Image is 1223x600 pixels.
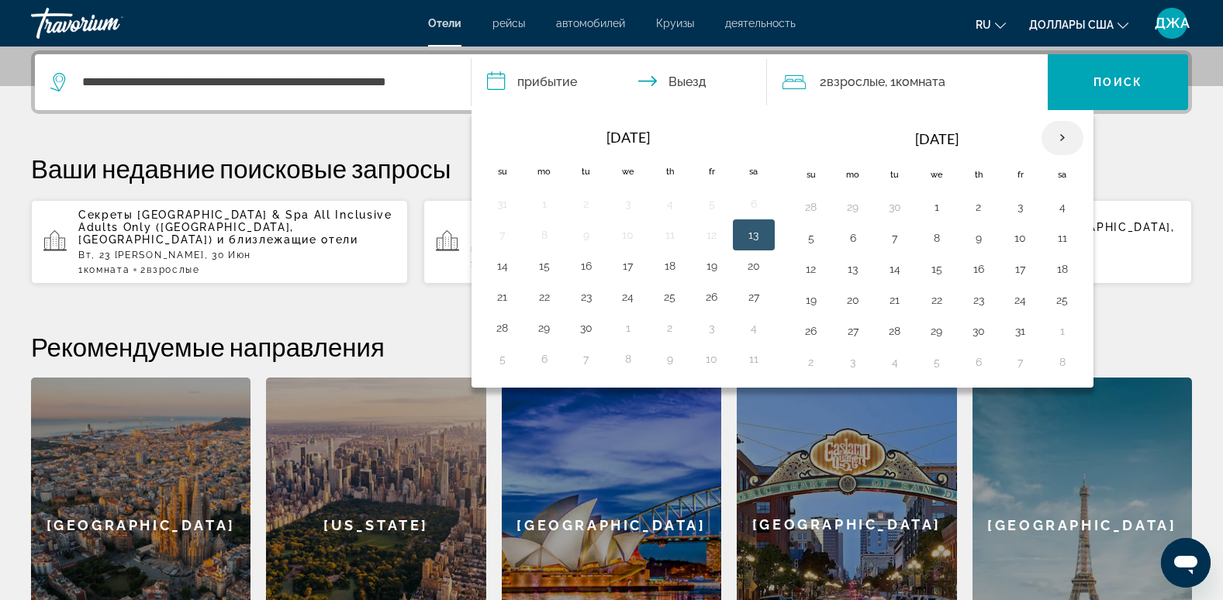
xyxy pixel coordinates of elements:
a: автомобилей [556,17,625,29]
a: Травориум [31,3,186,43]
span: Доллары США [1029,19,1114,31]
button: Day 19 [799,289,824,311]
button: Day 11 [1050,227,1075,249]
button: Day 3 [1008,196,1033,218]
h2: Рекомендуемые направления [31,331,1192,362]
button: Гостиницы в [GEOGRAPHIC_DATA], Чешская Республика (KLV)пт, 19 дек - пт, 26 дек1Комната2Взрослые [423,199,800,284]
button: Day 11 [658,224,682,246]
button: Day 10 [1008,227,1033,249]
button: Day 1 [924,196,949,218]
iframe: Кнопка запуска окна обмена сообщениями [1161,538,1211,588]
span: Комната [896,74,945,89]
a: рейсы [492,17,525,29]
button: Day 14 [883,258,907,280]
button: Поиск [1048,54,1188,110]
button: Day 3 [700,317,724,339]
div: Виджет поиска [35,54,1188,110]
button: Day 13 [841,258,865,280]
button: Day 25 [1050,289,1075,311]
button: Day 10 [616,224,641,246]
button: Day 4 [658,193,682,215]
button: Изменить валюту [1029,13,1128,36]
button: Путешественники: 2 взрослых, 0 детей [767,54,1048,110]
font: 2 [140,264,147,275]
button: Day 6 [966,351,991,373]
button: Day 19 [700,255,724,277]
button: Day 31 [1008,320,1033,342]
button: Day 4 [741,317,766,339]
button: Day 24 [616,286,641,308]
button: Day 7 [574,348,599,370]
button: Day 26 [700,286,724,308]
button: Day 31 [490,193,515,215]
button: Day 29 [532,317,557,339]
button: Day 23 [966,289,991,311]
a: Круизы [656,17,694,29]
button: Day 28 [883,320,907,342]
button: Day 1 [1050,320,1075,342]
button: Day 1 [532,193,557,215]
button: Day 15 [532,255,557,277]
button: Day 5 [924,351,949,373]
button: Day 27 [741,286,766,308]
button: Day 30 [883,196,907,218]
font: 2 [820,74,827,89]
button: Пользовательское меню [1152,7,1192,40]
button: Day 11 [741,348,766,370]
button: Day 7 [1008,351,1033,373]
button: Day 5 [700,193,724,215]
button: Day 8 [1050,351,1075,373]
button: Day 16 [966,258,991,280]
span: Секреты [GEOGRAPHIC_DATA] & Spa All Inclusive Adults Only ([GEOGRAPHIC_DATA], [GEOGRAPHIC_DATA]) [78,209,392,246]
a: Отели [428,17,461,29]
button: Day 16 [574,255,599,277]
button: Day 12 [700,224,724,246]
button: Day 17 [1008,258,1033,280]
button: Day 9 [966,227,991,249]
button: Day 27 [841,320,865,342]
button: Next month [1042,120,1083,156]
font: 1 [78,264,84,275]
button: Day 2 [966,196,991,218]
button: Day 4 [883,351,907,373]
button: Day 8 [532,224,557,246]
button: Day 3 [841,351,865,373]
span: ДЖА [1155,16,1190,31]
button: Day 29 [841,196,865,218]
button: Day 26 [799,320,824,342]
button: Day 28 [799,196,824,218]
button: Day 1 [616,317,641,339]
button: Day 20 [741,255,766,277]
button: Day 18 [658,255,682,277]
button: Day 8 [924,227,949,249]
button: Day 4 [1050,196,1075,218]
button: Day 24 [1008,289,1033,311]
button: Day 9 [574,224,599,246]
font: [DATE] [915,130,959,147]
span: ru [976,19,991,31]
button: Day 29 [924,320,949,342]
button: Day 2 [799,351,824,373]
button: Day 22 [532,286,557,308]
button: Day 18 [1050,258,1075,280]
button: Day 30 [966,320,991,342]
button: Day 13 [741,224,766,246]
button: Day 21 [883,289,907,311]
button: Day 25 [658,286,682,308]
button: Day 28 [490,317,515,339]
button: Day 7 [490,224,515,246]
button: Day 21 [490,286,515,308]
button: Day 6 [741,193,766,215]
button: Day 2 [574,193,599,215]
font: [DATE] [606,129,650,146]
button: Day 3 [616,193,641,215]
span: Взрослые [147,264,199,275]
p: Ваши недавние поисковые запросы [31,153,1192,184]
button: Day 9 [658,348,682,370]
button: Day 30 [574,317,599,339]
span: Взрослые [827,74,885,89]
